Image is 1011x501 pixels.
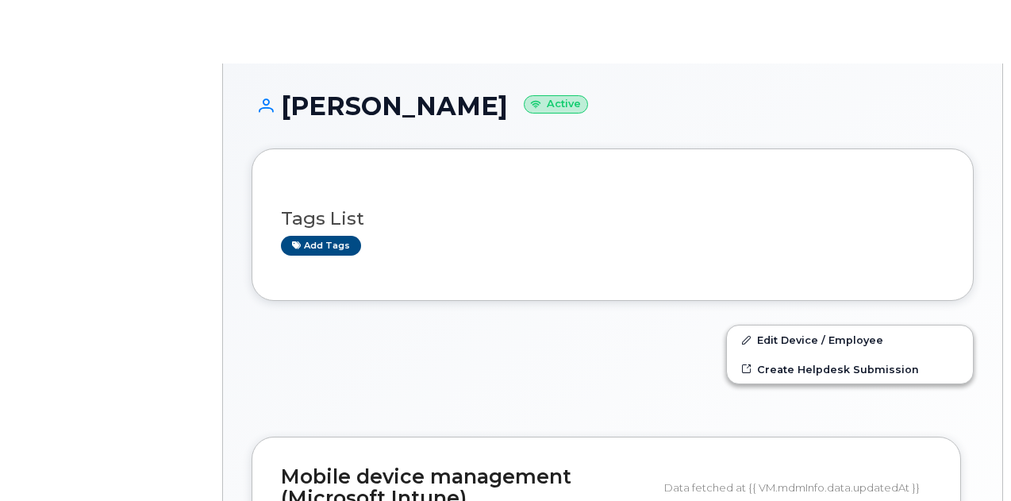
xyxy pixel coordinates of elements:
[727,326,973,354] a: Edit Device / Employee
[727,355,973,383] a: Create Helpdesk Submission
[281,236,361,256] a: Add tags
[281,209,944,229] h3: Tags List
[252,92,974,120] h1: [PERSON_NAME]
[524,95,588,114] small: Active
